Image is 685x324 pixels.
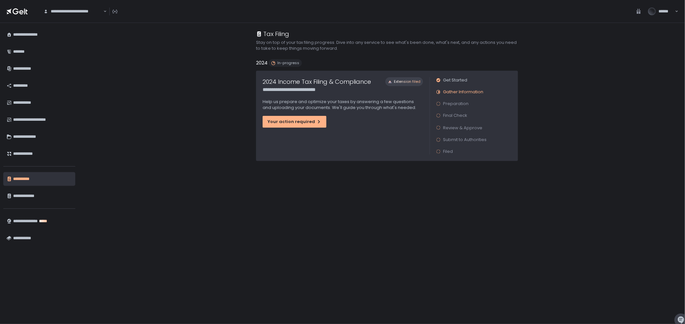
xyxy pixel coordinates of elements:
[394,79,420,84] span: Extension filed
[268,119,322,125] div: Your action required
[263,77,371,86] h1: 2024 Income Tax Filing & Compliance
[443,113,467,118] span: Final Check
[256,40,518,51] h2: Stay on top of your tax filing progress. Dive into any service to see what's been done, what's ne...
[39,4,107,18] div: Search for option
[443,125,482,131] span: Review & Approve
[443,77,467,83] span: Get Started
[443,149,453,154] span: Filed
[263,116,326,128] button: Your action required
[256,59,268,67] h2: 2024
[443,101,469,107] span: Preparation
[256,29,289,38] div: Tax Filing
[263,99,423,111] p: Help us prepare and optimize your taxes by answering a few questions and uploading your documents...
[277,61,299,65] span: In-progress
[443,89,483,95] span: Gather Information
[443,137,487,143] span: Submit to Authorities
